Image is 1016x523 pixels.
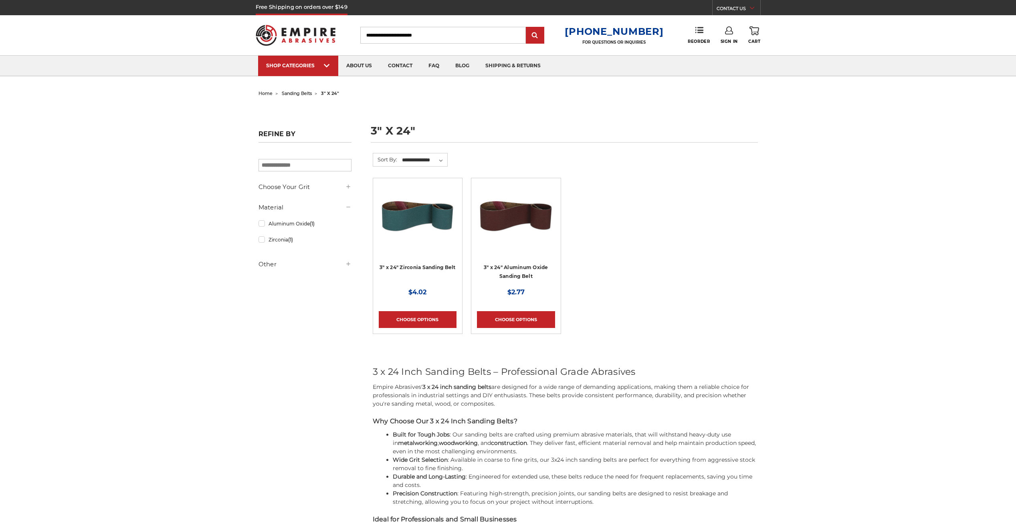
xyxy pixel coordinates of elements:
[373,365,758,379] h2: 3 x 24 Inch Sanding Belts – Professional Grade Abrasives
[321,91,339,96] span: 3" x 24"
[393,456,448,463] strong: Wide Grit Selection
[565,40,663,45] p: FOR QUESTIONS OR INQUIRIES
[393,490,457,497] strong: Precision Construction
[379,184,456,248] img: 3" x 24" Zirconia Sanding Belt
[748,26,760,44] a: Cart
[256,20,336,51] img: Empire Abrasives
[259,182,351,192] h5: Choose Your Grit
[373,383,758,408] p: Empire Abrasives' are designed for a wide range of demanding applications, making them a reliable...
[527,28,543,44] input: Submit
[477,184,555,248] img: 3" x 24" Aluminum Oxide Sanding Belt
[380,56,420,76] a: contact
[688,26,710,44] a: Reorder
[259,130,351,143] h5: Refine by
[420,56,447,76] a: faq
[393,489,758,506] li: : Featuring high-strength, precision joints, our sanding belts are designed to resist breakage an...
[477,184,555,286] a: 3" x 24" Aluminum Oxide Sanding Belt
[688,39,710,44] span: Reorder
[393,473,758,489] li: : Engineered for extended use, these belts reduce the need for frequent replacements, saving you ...
[491,439,527,447] strong: construction
[373,416,758,426] h3: Why Choose Our 3 x 24 Inch Sanding Belts?
[717,4,760,15] a: CONTACT US
[373,153,397,165] label: Sort By:
[401,154,447,166] select: Sort By:
[259,217,351,231] a: Aluminum Oxide
[393,473,466,480] strong: Durable and Long-Lasting
[282,91,312,96] a: sanding belts
[422,383,491,390] strong: 3 x 24 inch sanding belts
[477,311,555,328] a: Choose Options
[565,26,663,37] a: [PHONE_NUMBER]
[447,56,477,76] a: blog
[507,288,525,296] span: $2.77
[266,62,330,68] div: SHOP CATEGORIES
[721,39,738,44] span: Sign In
[371,125,758,143] h1: 3" x 24"
[310,221,315,227] span: (1)
[393,456,758,473] li: : Available in coarse to fine grits, our 3x24 inch sanding belts are perfect for everything from ...
[477,56,549,76] a: shipping & returns
[439,439,478,447] strong: woodworking
[393,431,450,438] strong: Built for Tough Jobs
[398,439,438,447] strong: metalworking
[259,259,351,269] h5: Other
[379,184,456,286] a: 3" x 24" Zirconia Sanding Belt
[379,311,456,328] a: Choose Options
[259,203,351,212] h5: Material
[259,91,273,96] a: home
[748,39,760,44] span: Cart
[338,56,380,76] a: about us
[393,430,758,456] li: : Our sanding belts are crafted using premium abrasive materials, that will withstand heavy-duty ...
[288,237,293,243] span: (1)
[259,233,351,247] a: Zirconia
[408,288,426,296] span: $4.02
